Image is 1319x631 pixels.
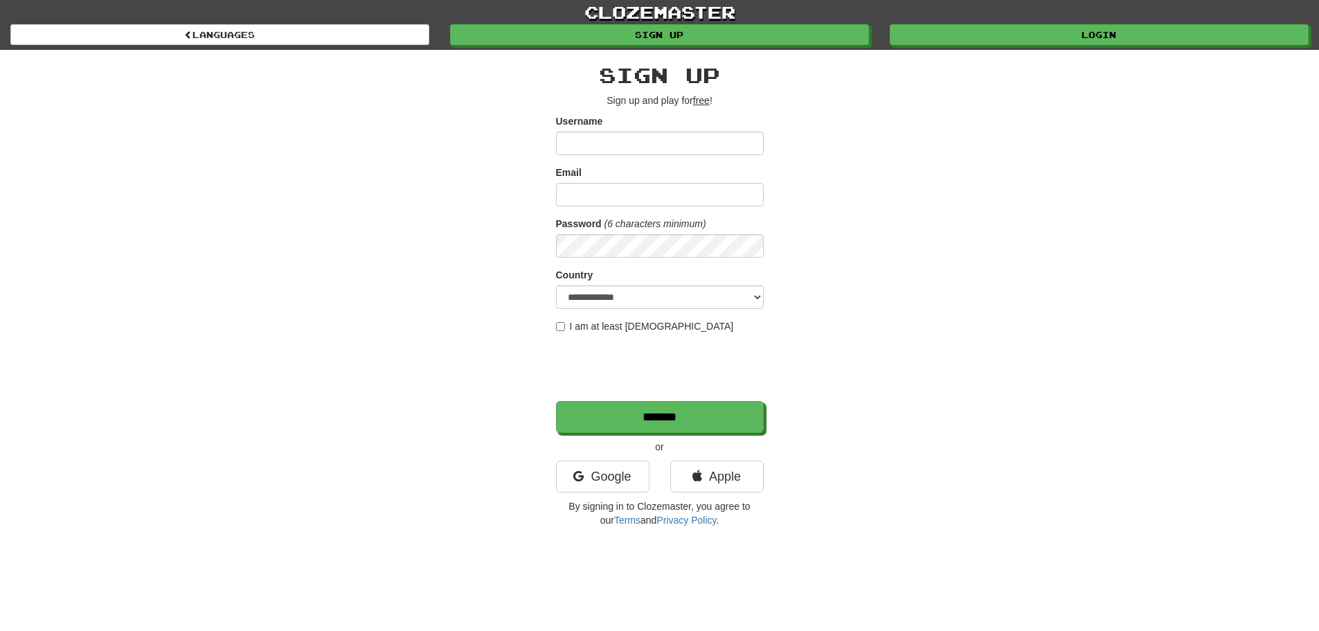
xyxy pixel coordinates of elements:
[556,217,602,231] label: Password
[556,268,593,282] label: Country
[556,114,603,128] label: Username
[556,322,565,331] input: I am at least [DEMOGRAPHIC_DATA]
[890,24,1309,45] a: Login
[556,319,734,333] label: I am at least [DEMOGRAPHIC_DATA]
[614,515,640,526] a: Terms
[604,218,706,229] em: (6 characters minimum)
[670,461,764,492] a: Apple
[556,440,764,454] p: or
[450,24,869,45] a: Sign up
[556,461,649,492] a: Google
[556,94,764,107] p: Sign up and play for !
[556,340,766,394] iframe: reCAPTCHA
[556,499,764,527] p: By signing in to Clozemaster, you agree to our and .
[10,24,429,45] a: Languages
[656,515,716,526] a: Privacy Policy
[556,64,764,87] h2: Sign up
[556,166,582,179] label: Email
[693,95,710,106] u: free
